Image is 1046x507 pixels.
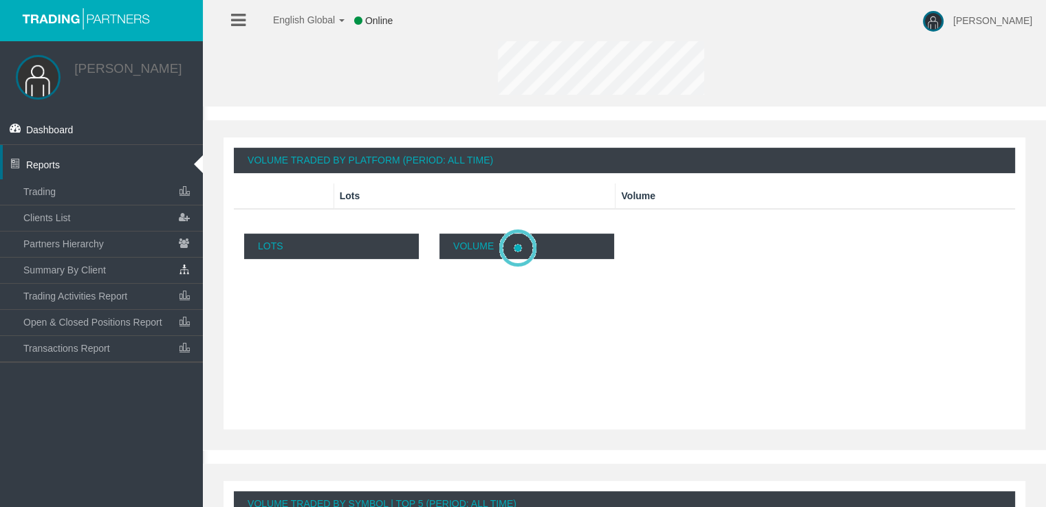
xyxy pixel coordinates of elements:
[334,183,615,209] th: Lots
[23,238,104,249] span: Partners Hierarchy
[234,148,1015,173] div: Volume Traded By Platform (Period: All Time)
[17,179,203,204] a: Trading
[17,205,203,230] a: Clients List
[439,234,614,259] p: Volume
[615,183,1015,209] th: Volume
[244,234,419,259] p: Lots
[365,15,393,26] span: Online
[26,124,74,135] span: Dashboard
[23,212,70,223] span: Clients List
[23,343,110,354] span: Transactions Report
[23,317,162,328] span: Open & Closed Positions Report
[17,258,203,282] a: Summary By Client
[17,310,203,335] a: Open & Closed Positions Report
[23,291,127,302] span: Trading Activities Report
[23,186,56,197] span: Trading
[953,15,1032,26] span: [PERSON_NAME]
[255,14,335,25] span: English Global
[17,336,203,361] a: Transactions Report
[17,284,203,308] a: Trading Activities Report
[17,232,203,256] a: Partners Hierarchy
[17,7,155,30] img: logo.svg
[74,61,182,76] a: [PERSON_NAME]
[23,264,106,275] span: Summary By Client
[923,11,944,32] img: user-image
[26,159,60,170] span: Reports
